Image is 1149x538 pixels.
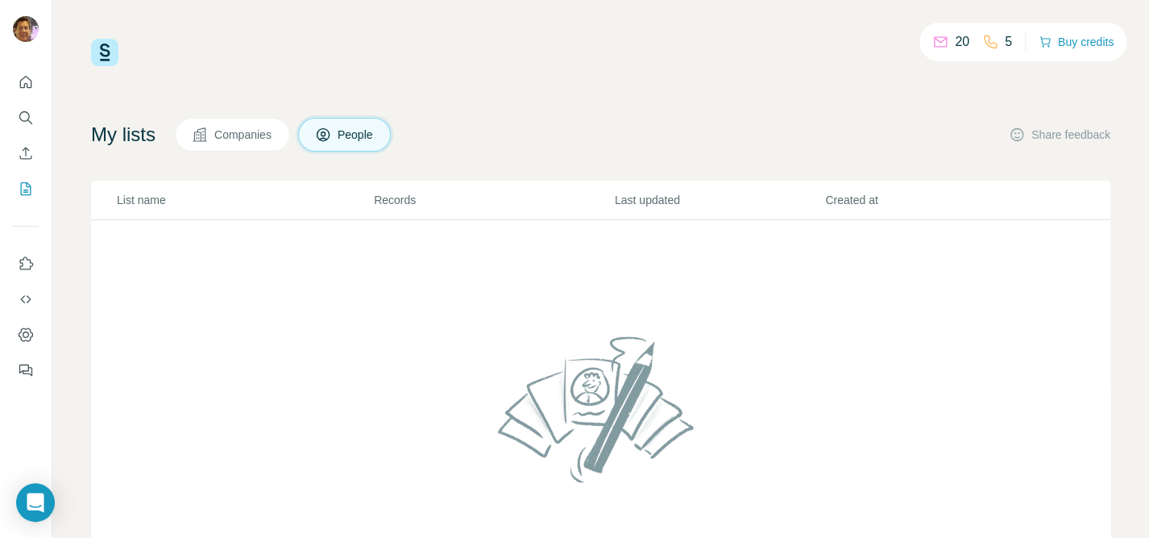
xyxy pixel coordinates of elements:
[13,174,39,203] button: My lists
[955,32,969,52] p: 20
[13,320,39,349] button: Dashboard
[91,39,118,66] img: Surfe Logo
[13,16,39,42] img: Avatar
[13,139,39,168] button: Enrich CSV
[1009,127,1110,143] button: Share feedback
[214,127,273,143] span: Companies
[13,249,39,278] button: Use Surfe on LinkedIn
[338,127,375,143] span: People
[13,68,39,97] button: Quick start
[13,103,39,132] button: Search
[16,483,55,522] div: Open Intercom Messenger
[117,192,372,208] p: List name
[1005,32,1012,52] p: 5
[1039,31,1114,53] button: Buy credits
[91,122,156,148] h4: My lists
[374,192,613,208] p: Records
[13,356,39,385] button: Feedback
[825,192,1034,208] p: Created at
[615,192,823,208] p: Last updated
[492,323,711,495] img: No lists found
[13,285,39,314] button: Use Surfe API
